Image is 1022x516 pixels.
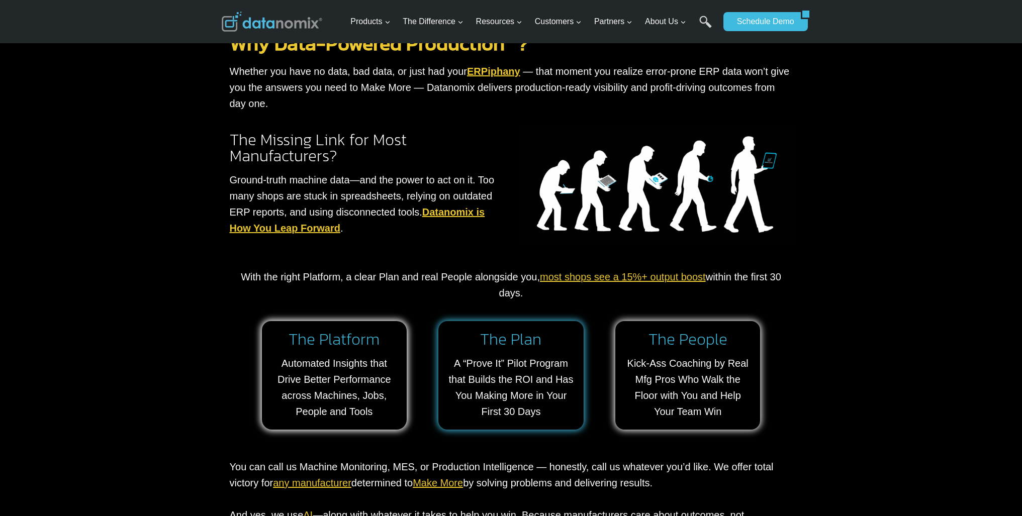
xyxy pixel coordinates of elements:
a: Make More [413,477,463,488]
span: Last Name [226,1,258,10]
span: State/Region [226,124,265,133]
p: With the right Platform, a clear Plan and real People alongside you, within the first 30 days. [230,269,793,301]
a: any manufacturer [273,477,351,488]
a: Terms [113,224,128,231]
p: Ground-truth machine data—and the power to act on it. Too many shops are stuck in spreadsheets, r... [230,172,503,236]
img: Datanomix is the missing link. [519,127,793,245]
a: Search [699,16,712,38]
span: Partners [594,15,632,28]
span: Resources [476,15,522,28]
img: Datanomix [222,12,322,32]
iframe: Popup CTA [5,338,166,511]
span: Customers [535,15,582,28]
span: Products [350,15,390,28]
span: The Difference [403,15,463,28]
a: most shops see a 15%+ output boost [540,271,706,282]
h2: The Missing Link for Most Manufacturers? [230,132,503,164]
a: ERPiphany [467,66,520,77]
a: Privacy Policy [137,224,169,231]
p: Whether you have no data, bad data, or just had your — that moment you realize error-prone ERP da... [230,63,793,112]
a: Datanomix is How You Leap Forward [230,207,485,234]
span: About Us [645,15,686,28]
span: Phone number [226,42,271,51]
nav: Primary Navigation [346,6,718,38]
a: Schedule Demo [723,12,801,31]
